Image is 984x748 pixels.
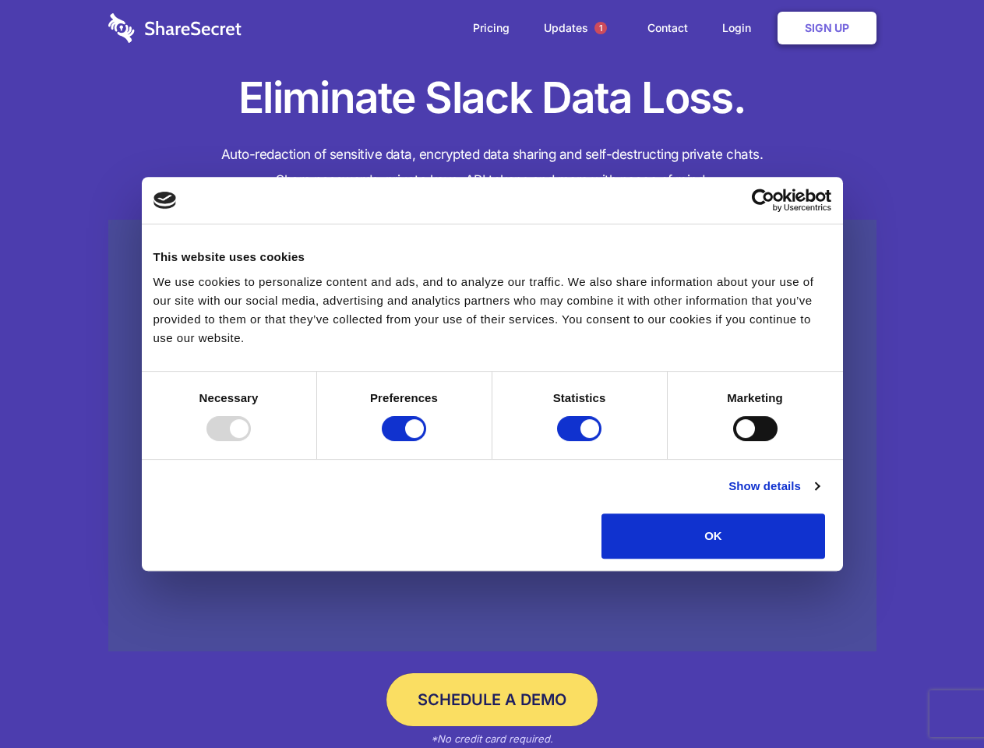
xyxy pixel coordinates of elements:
img: logo-wordmark-white-trans-d4663122ce5f474addd5e946df7df03e33cb6a1c49d2221995e7729f52c070b2.svg [108,13,242,43]
strong: Statistics [553,391,606,404]
a: Login [707,4,774,52]
strong: Preferences [370,391,438,404]
a: Contact [632,4,704,52]
h1: Eliminate Slack Data Loss. [108,70,876,126]
a: Wistia video thumbnail [108,220,876,652]
div: This website uses cookies [153,248,831,266]
strong: Marketing [727,391,783,404]
a: Sign Up [778,12,876,44]
em: *No credit card required. [431,732,553,745]
button: OK [601,513,825,559]
a: Usercentrics Cookiebot - opens in a new window [695,189,831,212]
a: Pricing [457,4,525,52]
span: 1 [594,22,607,34]
img: logo [153,192,177,209]
a: Show details [728,477,819,496]
h4: Auto-redaction of sensitive data, encrypted data sharing and self-destructing private chats. Shar... [108,142,876,193]
strong: Necessary [199,391,259,404]
a: Schedule a Demo [386,673,598,726]
div: We use cookies to personalize content and ads, and to analyze our traffic. We also share informat... [153,273,831,348]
